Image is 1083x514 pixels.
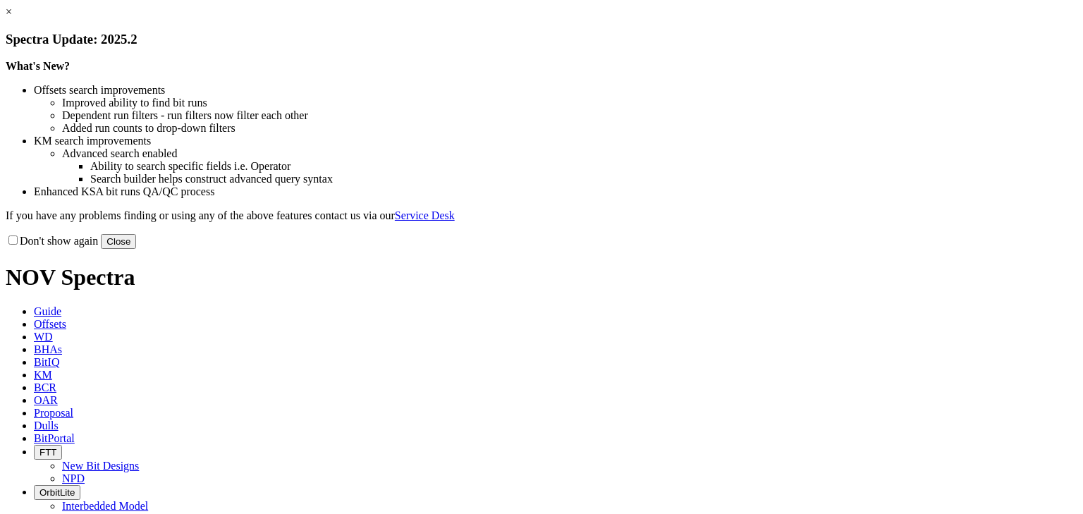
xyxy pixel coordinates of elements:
[6,209,1077,222] p: If you have any problems finding or using any of the above features contact us via our
[34,343,62,355] span: BHAs
[34,381,56,393] span: BCR
[395,209,455,221] a: Service Desk
[34,318,66,330] span: Offsets
[62,500,148,512] a: Interbedded Model
[8,235,18,245] input: Don't show again
[34,305,61,317] span: Guide
[62,109,1077,122] li: Dependent run filters - run filters now filter each other
[34,84,1077,97] li: Offsets search improvements
[62,97,1077,109] li: Improved ability to find bit runs
[62,472,85,484] a: NPD
[6,32,1077,47] h3: Spectra Update: 2025.2
[90,160,1077,173] li: Ability to search specific fields i.e. Operator
[62,460,139,472] a: New Bit Designs
[101,234,136,249] button: Close
[34,185,1077,198] li: Enhanced KSA bit runs QA/QC process
[39,447,56,458] span: FTT
[34,394,58,406] span: OAR
[62,147,1077,160] li: Advanced search enabled
[34,420,59,432] span: Dulls
[34,432,75,444] span: BitPortal
[34,407,73,419] span: Proposal
[34,356,59,368] span: BitIQ
[6,60,70,72] strong: What's New?
[6,235,98,247] label: Don't show again
[34,331,53,343] span: WD
[34,369,52,381] span: KM
[62,122,1077,135] li: Added run counts to drop-down filters
[6,6,12,18] a: ×
[6,264,1077,290] h1: NOV Spectra
[34,135,1077,147] li: KM search improvements
[90,173,1077,185] li: Search builder helps construct advanced query syntax
[39,487,75,498] span: OrbitLite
